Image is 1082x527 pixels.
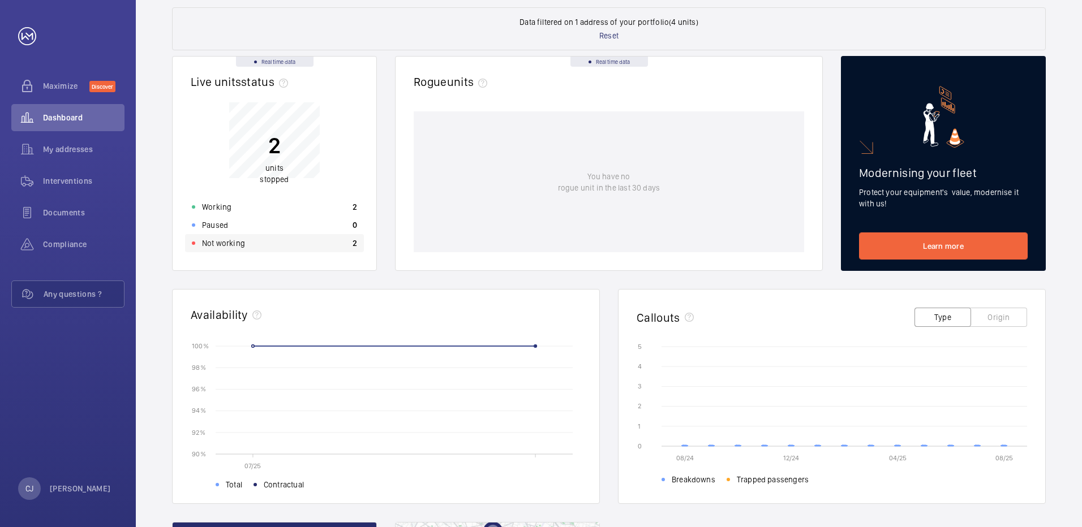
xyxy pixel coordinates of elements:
[202,219,228,231] p: Paused
[191,308,248,322] h2: Availability
[50,483,111,494] p: [PERSON_NAME]
[244,462,261,470] text: 07/25
[353,201,357,213] p: 2
[260,175,289,184] span: stopped
[638,422,641,430] text: 1
[923,86,964,148] img: marketing-card.svg
[638,382,642,390] text: 3
[202,201,231,213] p: Working
[43,80,89,92] span: Maximize
[672,474,715,485] span: Breakdowns
[264,479,304,490] span: Contractual
[192,428,205,436] text: 92 %
[638,343,642,351] text: 5
[192,342,209,349] text: 100 %
[914,308,971,327] button: Type
[995,454,1013,462] text: 08/25
[637,310,680,325] h2: Callouts
[192,385,206,393] text: 96 %
[859,187,1028,209] p: Protect your equipment's value, modernise it with us!
[447,75,492,89] span: units
[25,483,33,494] p: CJ
[859,232,1028,260] a: Learn more
[89,81,115,92] span: Discover
[599,30,619,41] p: Reset
[260,162,289,185] p: units
[570,57,648,67] div: Real time data
[889,454,907,462] text: 04/25
[241,75,293,89] span: status
[676,454,694,462] text: 08/24
[971,308,1027,327] button: Origin
[260,131,289,159] p: 2
[737,474,809,485] span: Trapped passengers
[859,166,1028,180] h2: Modernising your fleet
[414,75,492,89] h2: Rogue
[353,219,357,231] p: 0
[202,237,245,249] p: Not working
[353,237,357,249] p: 2
[558,171,660,193] p: You have no rogue unit in the last 30 days
[44,288,124,300] span: Any questions ?
[519,16,698,28] p: Data filtered on 1 address of your portfolio (4 units)
[43,112,124,123] span: Dashboard
[236,57,314,67] div: Real time data
[43,207,124,218] span: Documents
[43,239,124,250] span: Compliance
[43,144,124,155] span: My addresses
[192,450,206,457] text: 90 %
[783,454,799,462] text: 12/24
[192,364,206,372] text: 98 %
[43,175,124,187] span: Interventions
[226,479,242,490] span: Total
[638,362,642,370] text: 4
[638,402,641,410] text: 2
[192,407,206,414] text: 94 %
[638,442,642,450] text: 0
[191,75,293,89] h2: Live units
